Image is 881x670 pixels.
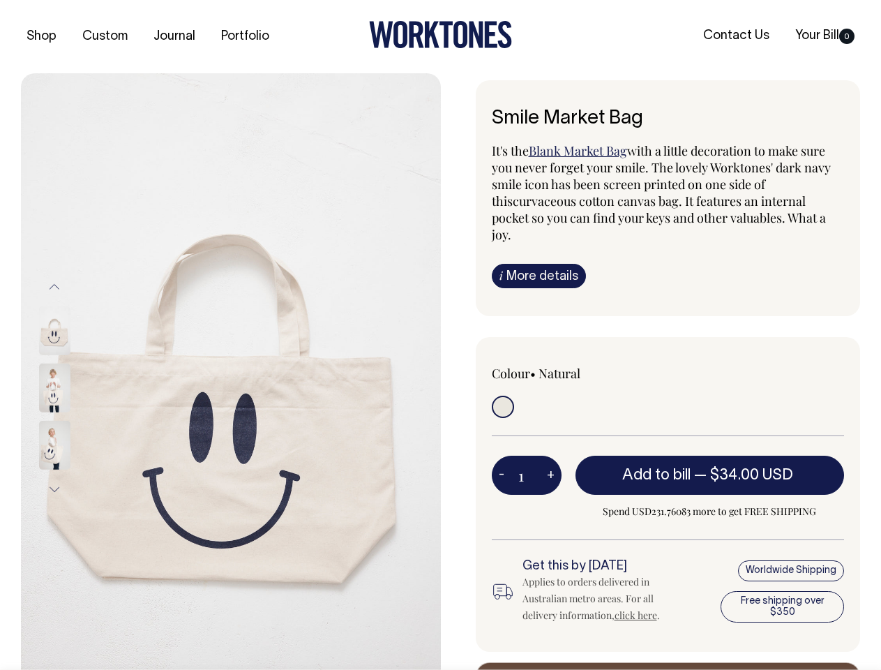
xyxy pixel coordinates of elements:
span: Spend USD231.76083 more to get FREE SHIPPING [575,503,845,520]
img: Smile Market Bag [39,364,70,412]
button: Add to bill —$34.00 USD [575,456,845,495]
span: 0 [839,29,854,44]
span: — [694,468,797,482]
img: Smile Market Bag [39,306,70,355]
h6: Smile Market Bag [492,108,845,130]
a: Journal [148,25,201,48]
span: • [530,365,536,382]
a: Custom [77,25,133,48]
a: Blank Market Bag [529,142,627,159]
a: Shop [21,25,62,48]
div: Applies to orders delivered in Australian metro areas. For all delivery information, . [522,574,684,624]
img: Smile Market Bag [39,421,70,470]
div: Colour [492,365,633,382]
button: - [492,461,511,489]
span: $34.00 USD [710,468,793,482]
button: + [540,461,562,489]
span: i [499,268,503,283]
h6: Get this by [DATE] [522,560,684,574]
a: Portfolio [216,25,275,48]
a: click here [615,609,657,622]
a: iMore details [492,264,586,288]
p: It's the with a little decoration to make sure you never forget your smile. The lovely Worktones'... [492,142,845,243]
label: Natural [539,365,580,382]
a: Contact Us [698,24,775,47]
span: curvaceous cotton canvas bag. It features an internal pocket so you can find your keys and other ... [492,193,826,243]
button: Previous [44,271,65,302]
a: Your Bill0 [790,24,860,47]
button: Next [44,474,65,505]
span: Add to bill [622,468,691,482]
